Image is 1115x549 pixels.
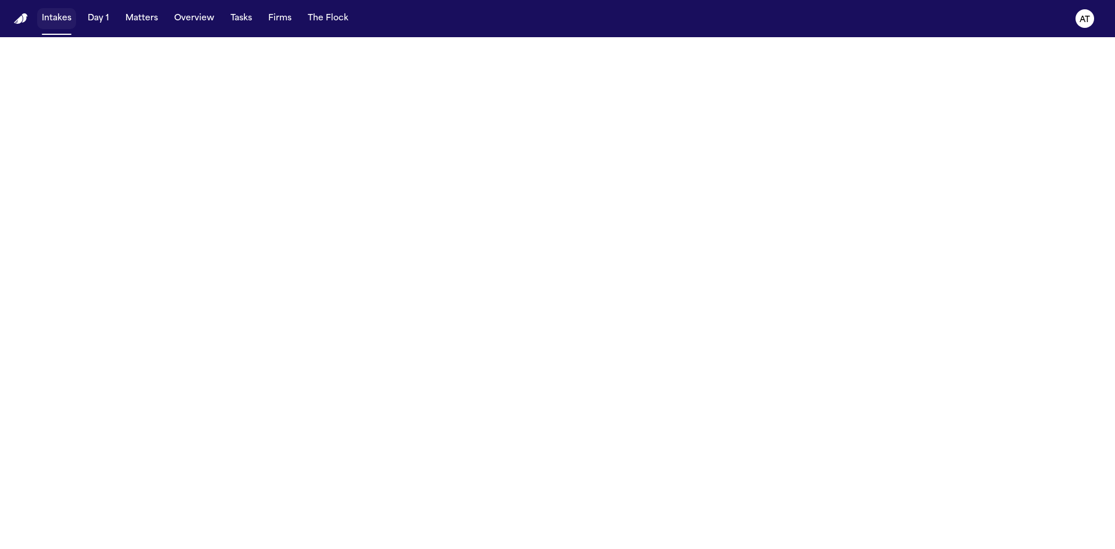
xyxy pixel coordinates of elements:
button: Intakes [37,8,76,29]
img: Finch Logo [14,13,28,24]
button: Firms [264,8,296,29]
button: Overview [170,8,219,29]
a: Home [14,13,28,24]
button: Matters [121,8,163,29]
button: Day 1 [83,8,114,29]
button: Tasks [226,8,257,29]
button: The Flock [303,8,353,29]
